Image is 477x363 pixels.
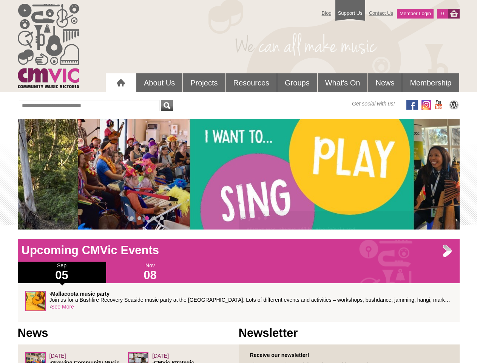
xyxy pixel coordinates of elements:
span: [DATE] [49,353,66,359]
h1: 05 [18,269,106,281]
a: What's On [318,73,368,92]
h1: 08 [106,269,195,281]
h1: News [18,326,239,341]
div: Sep [18,262,106,283]
a: News [368,73,402,92]
p: › Join us for a Bushfire Recovery Seaside music party at the [GEOGRAPHIC_DATA]. Lots of different... [49,291,452,303]
a: Projects [183,73,225,92]
strong: Mallacoota music party [51,291,110,297]
a: See More [51,304,74,310]
span: Get social with us! [352,100,395,107]
h2: › [246,215,452,226]
a: About Us [136,73,182,92]
strong: Receive our newsletter! [250,352,309,358]
a: Blog [318,6,335,20]
span: [DATE] [152,353,169,359]
a: Membership [402,73,459,92]
img: SqueezeSucknPluck-sq.jpg [25,291,46,311]
a: Resources [226,73,277,92]
div: › [25,291,452,314]
a: Member Login [397,9,434,19]
div: Nov [106,262,195,283]
img: icon-instagram.png [421,100,431,110]
a: Contact Us [365,6,397,20]
a: Groups [277,73,317,92]
a: Always was, always will be Aboriginal Land [246,226,355,233]
img: CMVic Blog [448,100,460,110]
h1: Upcoming CMVic Events [18,243,460,258]
img: cmvic_logo.png [18,4,79,88]
h1: Newsletter [239,326,460,341]
a: 0 [437,9,448,19]
a: • • • [251,213,267,224]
